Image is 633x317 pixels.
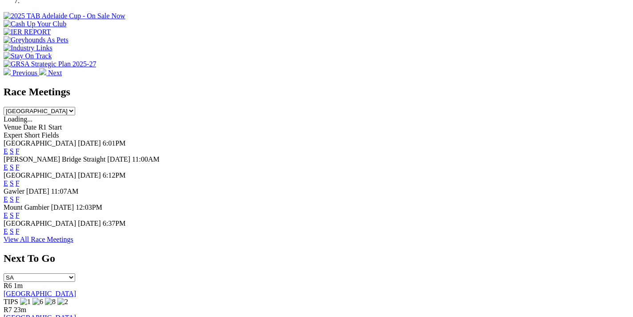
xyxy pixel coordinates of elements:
[103,219,126,227] span: 6:37PM
[39,68,46,75] img: chevron-right-pager-white.svg
[39,69,62,77] a: Next
[4,219,76,227] span: [GEOGRAPHIC_DATA]
[78,171,101,179] span: [DATE]
[48,69,62,77] span: Next
[23,123,36,131] span: Date
[4,69,39,77] a: Previous
[103,171,126,179] span: 6:12PM
[4,211,8,219] a: E
[78,219,101,227] span: [DATE]
[10,163,14,171] a: S
[51,187,79,195] span: 11:07AM
[20,298,31,306] img: 1
[16,179,20,187] a: F
[103,139,126,147] span: 6:01PM
[16,163,20,171] a: F
[107,155,130,163] span: [DATE]
[4,12,125,20] img: 2025 TAB Adelaide Cup - On Sale Now
[4,298,18,305] span: TIPS
[4,155,105,163] span: [PERSON_NAME] Bridge Straight
[10,179,14,187] a: S
[4,236,73,243] a: View All Race Meetings
[4,52,52,60] img: Stay On Track
[16,195,20,203] a: F
[4,147,8,155] a: E
[32,298,43,306] img: 6
[4,115,32,123] span: Loading...
[57,298,68,306] img: 2
[4,60,96,68] img: GRSA Strategic Plan 2025-27
[10,147,14,155] a: S
[14,282,23,289] span: 1m
[16,228,20,235] a: F
[14,306,26,313] span: 23m
[4,163,8,171] a: E
[4,44,52,52] img: Industry Links
[4,68,11,75] img: chevron-left-pager-white.svg
[4,290,76,297] a: [GEOGRAPHIC_DATA]
[4,195,8,203] a: E
[76,203,102,211] span: 12:03PM
[4,20,66,28] img: Cash Up Your Club
[4,306,12,313] span: R7
[38,123,62,131] span: R1 Start
[26,187,49,195] span: [DATE]
[4,187,24,195] span: Gawler
[78,139,101,147] span: [DATE]
[4,179,8,187] a: E
[10,228,14,235] a: S
[16,147,20,155] a: F
[12,69,37,77] span: Previous
[4,203,49,211] span: Mount Gambier
[4,28,51,36] img: IER REPORT
[4,252,629,264] h2: Next To Go
[24,131,40,139] span: Short
[4,171,76,179] span: [GEOGRAPHIC_DATA]
[4,228,8,235] a: E
[4,123,21,131] span: Venue
[10,195,14,203] a: S
[132,155,160,163] span: 11:00AM
[4,139,76,147] span: [GEOGRAPHIC_DATA]
[4,282,12,289] span: R6
[41,131,59,139] span: Fields
[51,203,74,211] span: [DATE]
[4,131,23,139] span: Expert
[16,211,20,219] a: F
[4,36,69,44] img: Greyhounds As Pets
[45,298,56,306] img: 8
[4,86,629,98] h2: Race Meetings
[10,211,14,219] a: S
